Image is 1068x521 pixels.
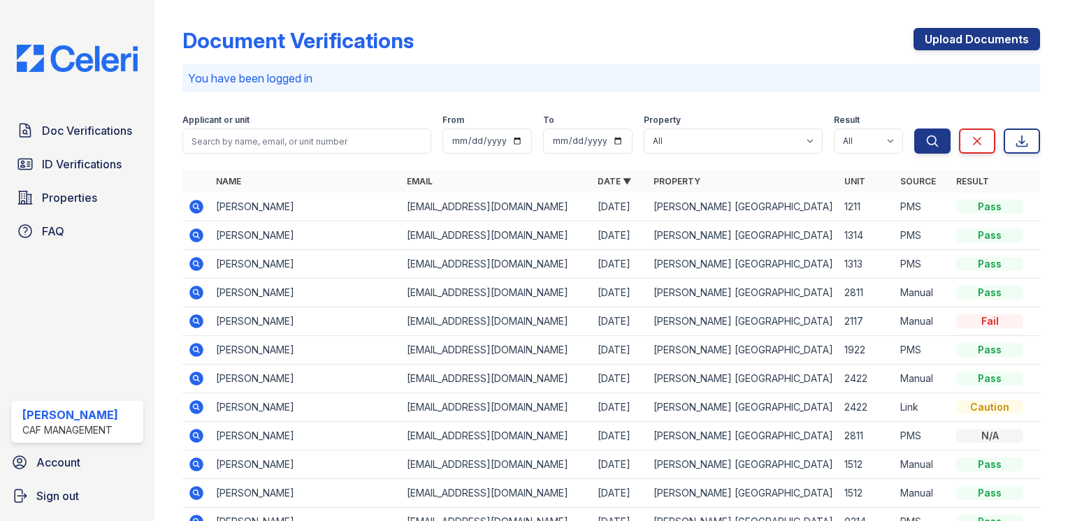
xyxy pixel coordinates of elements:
[210,193,401,221] td: [PERSON_NAME]
[839,393,895,422] td: 2422
[216,176,241,186] a: Name
[592,279,648,307] td: [DATE]
[839,193,895,221] td: 1211
[895,365,951,393] td: Manual
[648,193,839,221] td: [PERSON_NAME] [GEOGRAPHIC_DATA]
[592,479,648,508] td: [DATE]
[648,307,839,336] td: [PERSON_NAME] [GEOGRAPHIC_DATA]
[895,193,951,221] td: PMS
[401,250,592,279] td: [EMAIL_ADDRESS][DOMAIN_NAME]
[895,422,951,450] td: PMS
[956,257,1023,271] div: Pass
[648,393,839,422] td: [PERSON_NAME] [GEOGRAPHIC_DATA]
[6,448,149,476] a: Account
[956,228,1023,242] div: Pass
[401,193,592,221] td: [EMAIL_ADDRESS][DOMAIN_NAME]
[11,150,143,178] a: ID Verifications
[210,450,401,479] td: [PERSON_NAME]
[956,200,1023,214] div: Pass
[895,479,951,508] td: Manual
[895,221,951,250] td: PMS
[592,450,648,479] td: [DATE]
[648,479,839,508] td: [PERSON_NAME] [GEOGRAPHIC_DATA]
[401,479,592,508] td: [EMAIL_ADDRESS][DOMAIN_NAME]
[895,450,951,479] td: Manual
[648,365,839,393] td: [PERSON_NAME] [GEOGRAPHIC_DATA]
[895,250,951,279] td: PMS
[6,482,149,510] a: Sign out
[6,45,149,72] img: CE_Logo_Blue-a8612792a0a2168367f1c8372b55b34899dd931a85d93a1a3d3e32e68fde9ad4.png
[598,176,631,186] a: Date ▼
[839,221,895,250] td: 1314
[210,221,401,250] td: [PERSON_NAME]
[401,422,592,450] td: [EMAIL_ADDRESS][DOMAIN_NAME]
[839,479,895,508] td: 1512
[956,314,1023,328] div: Fail
[592,393,648,422] td: [DATE]
[839,279,895,307] td: 2811
[11,117,143,145] a: Doc Verifications
[42,223,64,240] span: FAQ
[36,487,79,504] span: Sign out
[654,176,700,186] a: Property
[592,250,648,279] td: [DATE]
[210,393,401,422] td: [PERSON_NAME]
[648,450,839,479] td: [PERSON_NAME] [GEOGRAPHIC_DATA]
[401,307,592,336] td: [EMAIL_ADDRESS][DOMAIN_NAME]
[834,115,860,126] label: Result
[592,221,648,250] td: [DATE]
[956,343,1023,357] div: Pass
[407,176,433,186] a: Email
[210,307,401,336] td: [PERSON_NAME]
[956,286,1023,300] div: Pass
[592,193,648,221] td: [DATE]
[914,28,1040,50] a: Upload Documents
[36,454,80,471] span: Account
[401,279,592,307] td: [EMAIL_ADDRESS][DOMAIN_NAME]
[839,250,895,279] td: 1313
[210,422,401,450] td: [PERSON_NAME]
[648,221,839,250] td: [PERSON_NAME] [GEOGRAPHIC_DATA]
[42,189,97,206] span: Properties
[895,336,951,365] td: PMS
[956,400,1023,414] div: Caution
[648,336,839,365] td: [PERSON_NAME] [GEOGRAPHIC_DATA]
[839,422,895,450] td: 2811
[210,365,401,393] td: [PERSON_NAME]
[22,406,118,423] div: [PERSON_NAME]
[42,122,132,139] span: Doc Verifications
[182,129,431,154] input: Search by name, email, or unit number
[956,429,1023,443] div: N/A
[401,393,592,422] td: [EMAIL_ADDRESS][DOMAIN_NAME]
[839,365,895,393] td: 2422
[543,115,554,126] label: To
[188,70,1034,87] p: You have been logged in
[592,336,648,365] td: [DATE]
[956,486,1023,500] div: Pass
[895,307,951,336] td: Manual
[11,217,143,245] a: FAQ
[401,450,592,479] td: [EMAIL_ADDRESS][DOMAIN_NAME]
[648,250,839,279] td: [PERSON_NAME] [GEOGRAPHIC_DATA]
[648,279,839,307] td: [PERSON_NAME] [GEOGRAPHIC_DATA]
[956,372,1023,386] div: Pass
[644,115,681,126] label: Property
[210,479,401,508] td: [PERSON_NAME]
[22,423,118,437] div: CAF Management
[401,365,592,393] td: [EMAIL_ADDRESS][DOMAIN_NAME]
[401,221,592,250] td: [EMAIL_ADDRESS][DOMAIN_NAME]
[592,365,648,393] td: [DATE]
[956,176,989,186] a: Result
[182,28,414,53] div: Document Verifications
[592,307,648,336] td: [DATE]
[592,422,648,450] td: [DATE]
[839,307,895,336] td: 2117
[401,336,592,365] td: [EMAIL_ADDRESS][DOMAIN_NAME]
[42,156,122,173] span: ID Verifications
[839,450,895,479] td: 1512
[210,250,401,279] td: [PERSON_NAME]
[839,336,895,365] td: 1922
[900,176,936,186] a: Source
[182,115,250,126] label: Applicant or unit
